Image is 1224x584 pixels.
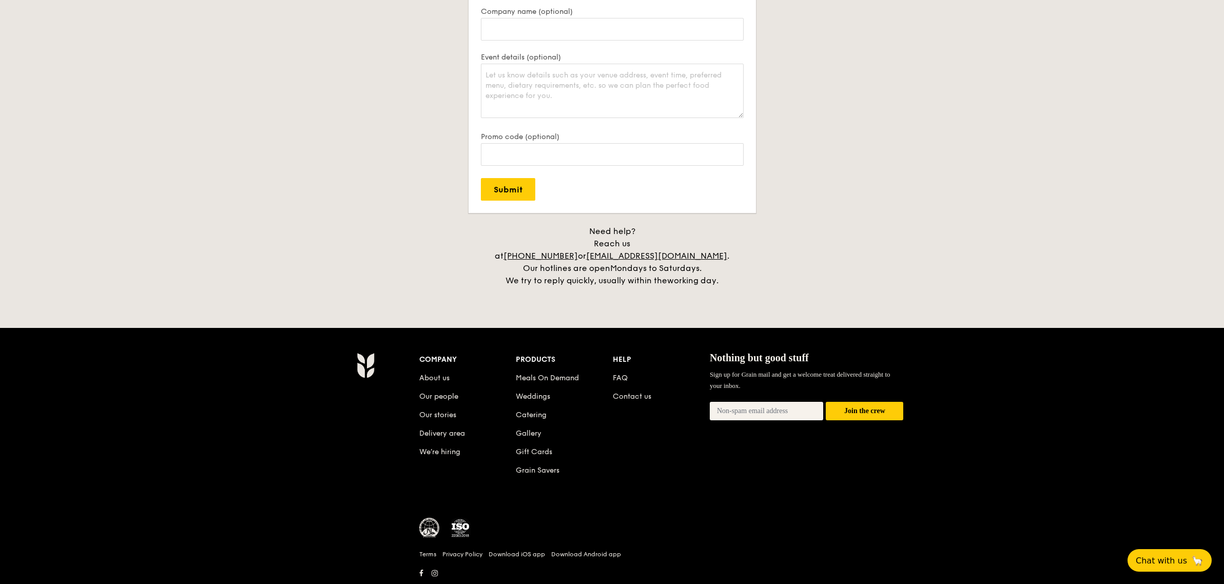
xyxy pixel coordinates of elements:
[503,251,578,261] a: [PHONE_NUMBER]
[516,466,559,475] a: Grain Savers
[419,411,456,419] a: Our stories
[610,263,702,273] span: Mondays to Saturdays.
[419,392,458,401] a: Our people
[481,132,744,141] label: Promo code (optional)
[1128,549,1212,572] button: Chat with us🦙
[357,353,375,378] img: AYc88T3wAAAABJRU5ErkJggg==
[1136,556,1187,566] span: Chat with us
[613,353,710,367] div: Help
[481,53,744,62] label: Event details (optional)
[586,251,727,261] a: [EMAIL_ADDRESS][DOMAIN_NAME]
[613,374,628,382] a: FAQ
[481,7,744,16] label: Company name (optional)
[1191,555,1203,567] span: 🦙
[516,353,613,367] div: Products
[551,550,621,558] a: Download Android app
[516,429,541,438] a: Gallery
[516,411,547,419] a: Catering
[481,178,535,201] input: Submit
[419,550,436,558] a: Terms
[419,429,465,438] a: Delivery area
[419,518,440,538] img: MUIS Halal Certified
[442,550,482,558] a: Privacy Policy
[613,392,651,401] a: Contact us
[516,447,552,456] a: Gift Cards
[710,402,824,420] input: Non-spam email address
[484,225,741,287] div: Need help? Reach us at or . Our hotlines are open We try to reply quickly, usually within the
[419,374,450,382] a: About us
[826,402,903,421] button: Join the crew
[489,550,545,558] a: Download iOS app
[481,64,744,118] textarea: Let us know details such as your venue address, event time, preferred menu, dietary requirements,...
[516,374,579,382] a: Meals On Demand
[419,353,516,367] div: Company
[710,352,809,363] span: Nothing but good stuff
[710,371,890,390] span: Sign up for Grain mail and get a welcome treat delivered straight to your inbox.
[450,518,471,538] img: ISO Certified
[419,447,460,456] a: We’re hiring
[516,392,550,401] a: Weddings
[667,276,718,285] span: working day.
